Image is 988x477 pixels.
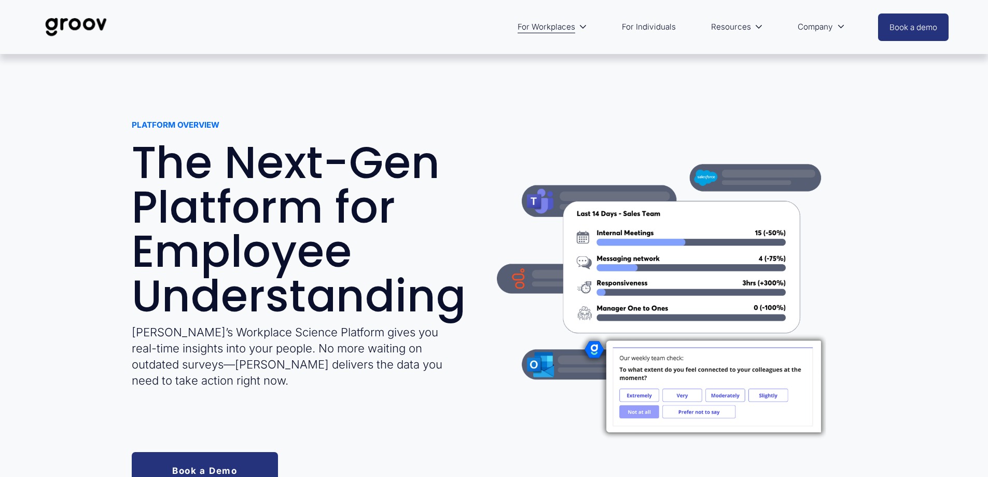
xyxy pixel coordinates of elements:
img: Groov | Workplace Science Platform | Unlock Performance | Drive Results [39,10,113,44]
span: Company [798,20,833,34]
p: [PERSON_NAME]’s Workplace Science Platform gives you real-time insights into your people. No more... [132,324,461,389]
h1: The Next-Gen Platform for Employee Understanding [132,141,491,319]
a: folder dropdown [792,15,850,39]
a: folder dropdown [512,15,592,39]
a: Book a demo [878,13,949,41]
a: folder dropdown [706,15,768,39]
span: Resources [711,20,751,34]
span: For Workplaces [518,20,575,34]
a: For Individuals [617,15,681,39]
strong: PLATFORM OVERVIEW [132,120,219,130]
